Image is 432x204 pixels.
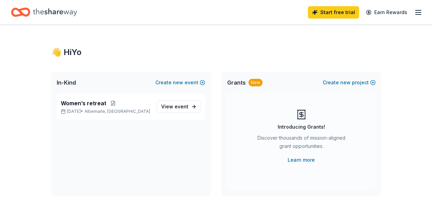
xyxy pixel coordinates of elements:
span: new [173,78,183,87]
span: event [175,104,188,109]
p: [DATE] • [61,109,151,114]
button: Createnewproject [323,78,376,87]
button: Createnewevent [155,78,205,87]
a: Earn Rewards [362,6,411,19]
span: Grants [227,78,246,87]
span: In-Kind [57,78,76,87]
a: View event [157,100,201,113]
div: 👋 Hi Yo [51,47,381,58]
span: Women’s retreat [61,99,106,107]
span: Albemarle, [GEOGRAPHIC_DATA] [85,109,150,114]
a: Start free trial [308,6,359,19]
span: View [161,103,188,111]
span: new [340,78,351,87]
div: Discover thousands of mission-aligned grant opportunities. [255,134,348,153]
a: Home [11,4,77,20]
div: New [248,79,263,86]
a: Learn more [288,156,315,164]
div: Introducing Grants! [278,123,325,131]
